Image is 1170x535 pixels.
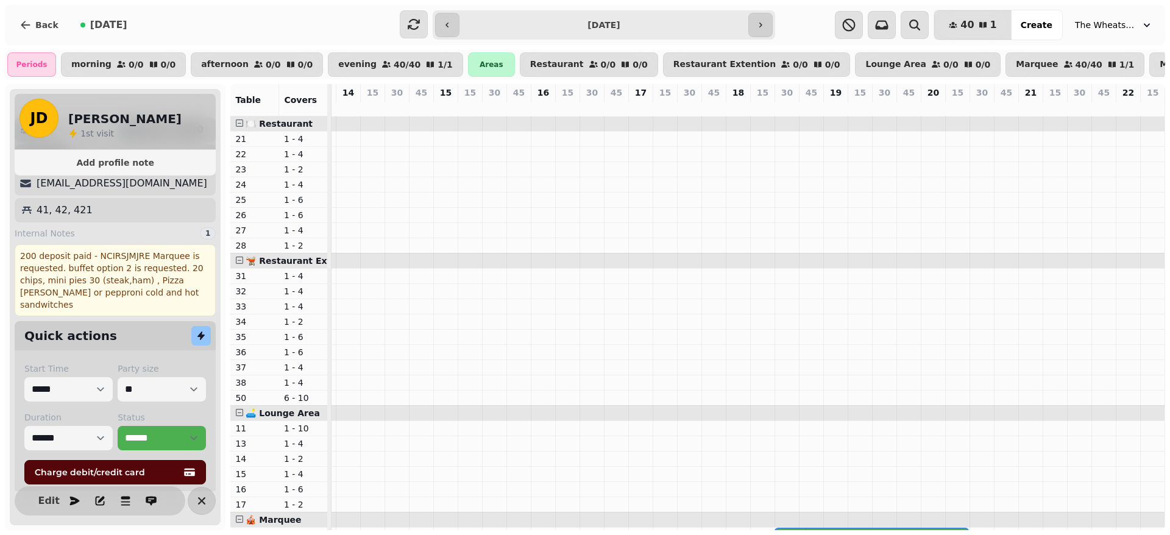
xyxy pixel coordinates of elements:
[284,194,323,206] p: 1 - 6
[976,60,991,69] p: 0 / 0
[782,101,792,113] p: 40
[80,127,114,140] p: visit
[659,87,671,99] p: 15
[416,87,427,99] p: 45
[943,60,959,69] p: 0 / 0
[266,60,281,69] p: 0 / 0
[562,101,572,113] p: 0
[235,377,274,389] p: 38
[235,468,274,480] p: 15
[514,101,523,113] p: 0
[960,20,974,30] span: 40
[635,87,647,99] p: 17
[118,363,206,375] label: Party size
[708,87,720,99] p: 45
[1050,101,1060,113] p: 0
[24,460,206,484] button: Charge debit/credit card
[1074,87,1085,99] p: 30
[757,87,768,99] p: 15
[1122,87,1134,99] p: 22
[1148,101,1158,113] p: 0
[342,87,354,99] p: 14
[19,155,211,171] button: Add profile note
[1068,14,1160,36] button: The Wheatsheaf
[68,110,182,127] h2: [PERSON_NAME]
[489,87,500,99] p: 30
[10,10,68,40] button: Back
[235,453,274,465] p: 14
[392,101,402,113] p: 0
[441,101,450,113] p: 0
[235,224,274,236] p: 27
[235,194,274,206] p: 25
[284,270,323,282] p: 1 - 4
[235,392,274,404] p: 50
[284,179,323,191] p: 1 - 4
[284,377,323,389] p: 1 - 4
[684,101,694,113] p: 0
[24,411,113,423] label: Duration
[29,158,201,167] span: Add profile note
[235,346,274,358] p: 36
[903,87,915,99] p: 45
[416,101,426,113] p: 0
[1005,52,1144,77] button: Marquee40/401/1
[246,515,301,525] span: 🎪 Marquee
[284,239,323,252] p: 1 - 2
[438,60,453,69] p: 1 / 1
[1099,101,1108,113] p: 0
[15,244,216,316] div: 200 deposit paid - NCIRSJMJRE Marquee is requested. buffet option 2 is requested. 20 chips, mini ...
[952,101,962,113] p: 0
[80,129,86,138] span: 1
[246,119,313,129] span: 🍽️ Restaurant
[1011,10,1062,40] button: Create
[663,52,851,77] button: Restaurant Extention0/00/0
[934,10,1011,40] button: 401
[7,52,56,77] div: Periods
[200,227,216,239] div: 1
[284,148,323,160] p: 1 - 4
[465,101,475,113] p: 0
[129,60,144,69] p: 0 / 0
[367,87,378,99] p: 15
[235,270,274,282] p: 31
[1075,19,1136,31] span: The Wheatsheaf
[952,87,963,99] p: 15
[562,87,573,99] p: 15
[855,52,1001,77] button: Lounge Area0/00/0
[1026,101,1035,113] p: 0
[1123,101,1133,113] p: 0
[1016,60,1058,69] p: Marquee
[284,331,323,343] p: 1 - 6
[86,129,96,138] span: st
[246,256,361,266] span: 🫕 Restaurant Extention
[1021,21,1052,29] span: Create
[118,411,206,423] label: Status
[298,60,313,69] p: 0 / 0
[235,179,274,191] p: 24
[1001,101,1011,113] p: 0
[35,21,58,29] span: Back
[636,101,645,113] p: 0
[709,101,718,113] p: 0
[904,101,913,113] p: 0
[831,101,840,113] p: 0
[1147,87,1158,99] p: 15
[489,101,499,113] p: 0
[977,101,987,113] p: 0
[660,101,670,113] p: 0
[201,60,249,69] p: afternoon
[367,101,377,113] p: 0
[24,363,113,375] label: Start Time
[440,87,452,99] p: 15
[284,133,323,145] p: 1 - 4
[830,87,842,99] p: 19
[1074,101,1084,113] p: 0
[30,111,48,126] span: JD
[191,52,323,77] button: afternoon0/00/0
[284,209,323,221] p: 1 - 6
[24,327,117,344] h2: Quick actions
[394,60,420,69] p: 40 / 40
[1076,60,1102,69] p: 40 / 40
[35,468,181,477] span: Charge debit/credit card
